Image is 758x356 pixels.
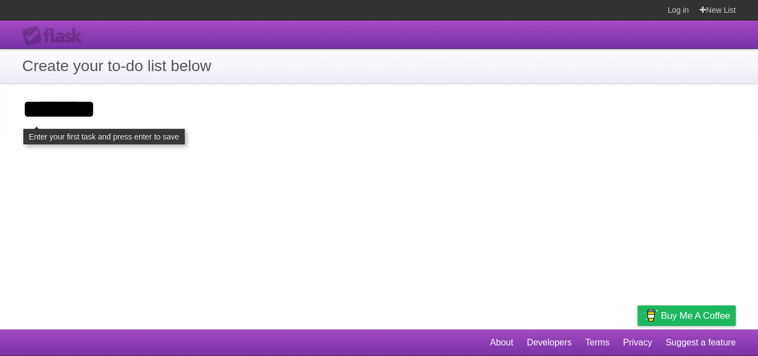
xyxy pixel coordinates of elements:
[527,332,572,353] a: Developers
[490,332,513,353] a: About
[643,306,658,325] img: Buy me a coffee
[22,54,736,78] h1: Create your to-do list below
[666,332,736,353] a: Suggest a feature
[22,26,89,46] div: Flask
[638,305,736,326] a: Buy me a coffee
[585,332,610,353] a: Terms
[623,332,652,353] a: Privacy
[661,306,730,325] span: Buy me a coffee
